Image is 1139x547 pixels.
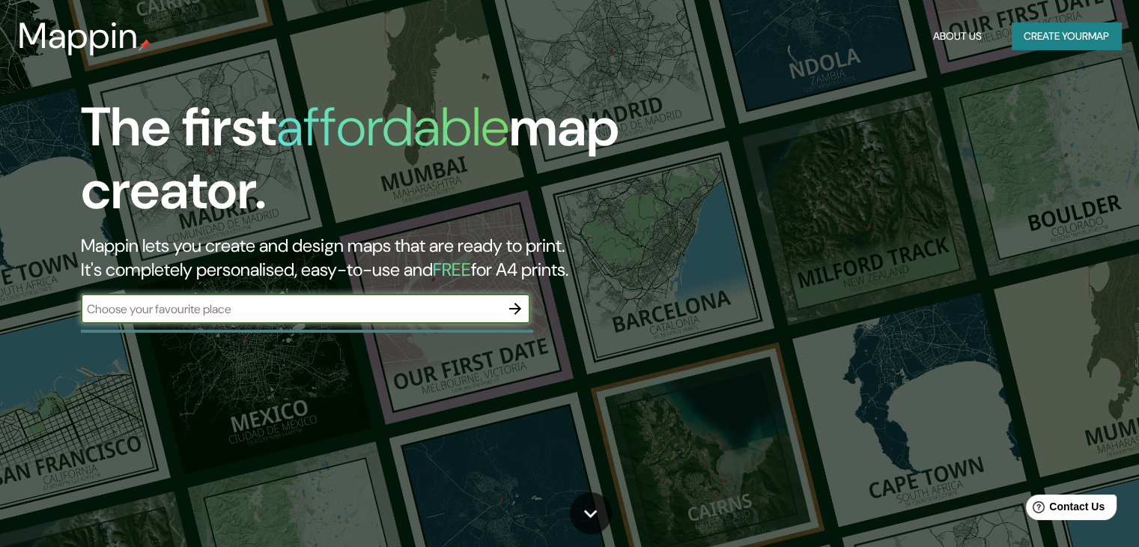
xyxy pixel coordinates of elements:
[1012,22,1121,50] button: Create yourmap
[81,300,500,318] input: Choose your favourite place
[276,92,509,162] h1: affordable
[927,22,988,50] button: About Us
[81,234,651,282] h2: Mappin lets you create and design maps that are ready to print. It's completely personalised, eas...
[139,39,151,51] img: mappin-pin
[18,15,139,57] h3: Mappin
[81,96,651,234] h1: The first map creator.
[1006,489,1123,531] iframe: Help widget launcher
[433,258,471,281] h5: FREE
